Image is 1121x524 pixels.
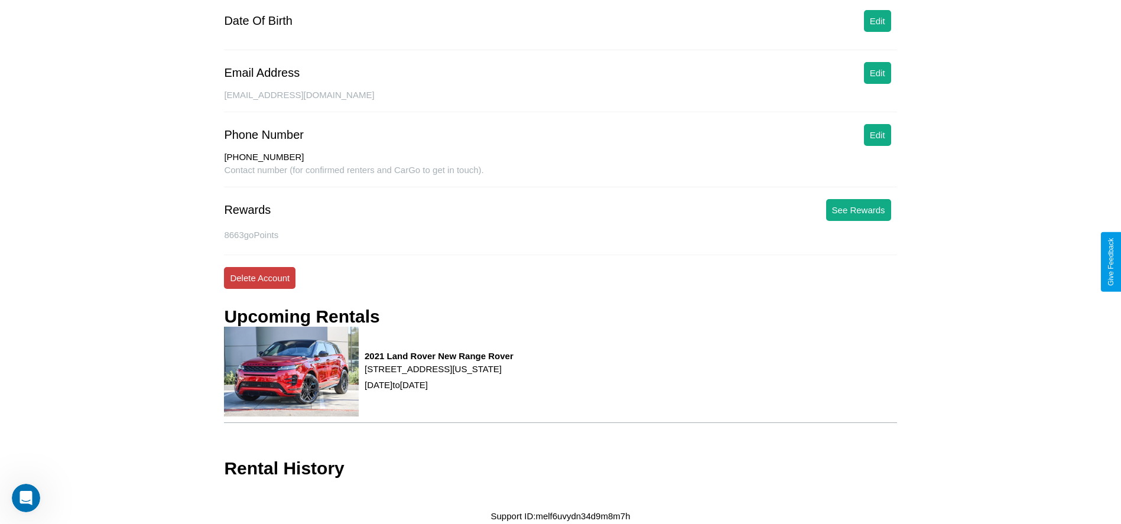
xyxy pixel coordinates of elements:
[224,165,896,187] div: Contact number (for confirmed renters and CarGo to get in touch).
[224,128,304,142] div: Phone Number
[1107,238,1115,286] div: Give Feedback
[224,90,896,112] div: [EMAIL_ADDRESS][DOMAIN_NAME]
[12,484,40,512] iframe: Intercom live chat
[491,508,631,524] p: Support ID: melf6uvydn34d9m8m7h
[864,124,891,146] button: Edit
[826,199,891,221] button: See Rewards
[224,66,300,80] div: Email Address
[224,152,896,165] div: [PHONE_NUMBER]
[864,62,891,84] button: Edit
[864,10,891,32] button: Edit
[224,14,293,28] div: Date Of Birth
[224,307,379,327] h3: Upcoming Rentals
[365,351,514,361] h3: 2021 Land Rover New Range Rover
[365,377,514,393] p: [DATE] to [DATE]
[224,267,295,289] button: Delete Account
[224,203,271,217] div: Rewards
[224,227,896,243] p: 8663 goPoints
[224,327,359,416] img: rental
[224,458,344,479] h3: Rental History
[365,361,514,377] p: [STREET_ADDRESS][US_STATE]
